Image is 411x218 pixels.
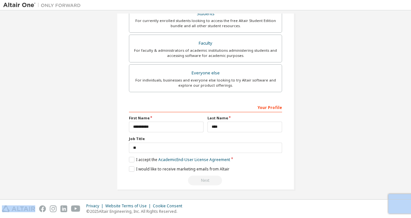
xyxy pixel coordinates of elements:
div: Everyone else [133,69,278,78]
label: I would like to receive marketing emails from Altair [129,166,229,172]
label: First Name [129,115,204,121]
img: instagram.svg [50,205,57,212]
img: youtube.svg [71,205,80,212]
div: Website Terms of Use [105,203,153,209]
div: For individuals, businesses and everyone else looking to try Altair software and explore our prod... [133,78,278,88]
label: I accept the [129,157,230,162]
label: Job Title [129,136,282,141]
div: For currently enrolled students looking to access the free Altair Student Edition bundle and all ... [133,18,278,28]
div: Your Profile [129,102,282,112]
a: Academic End-User License Agreement [158,157,230,162]
div: Privacy [86,203,105,209]
p: © 2025 Altair Engineering, Inc. All Rights Reserved. [86,209,186,214]
img: altair_logo.svg [2,205,35,212]
img: Altair One [3,2,84,8]
div: Cookie Consent [153,203,186,209]
label: Last Name [207,115,282,121]
div: You need to provide your academic email [129,176,282,185]
img: linkedin.svg [60,205,67,212]
div: Students [133,9,278,18]
div: Faculty [133,39,278,48]
div: For faculty & administrators of academic institutions administering students and accessing softwa... [133,48,278,58]
img: facebook.svg [39,205,46,212]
